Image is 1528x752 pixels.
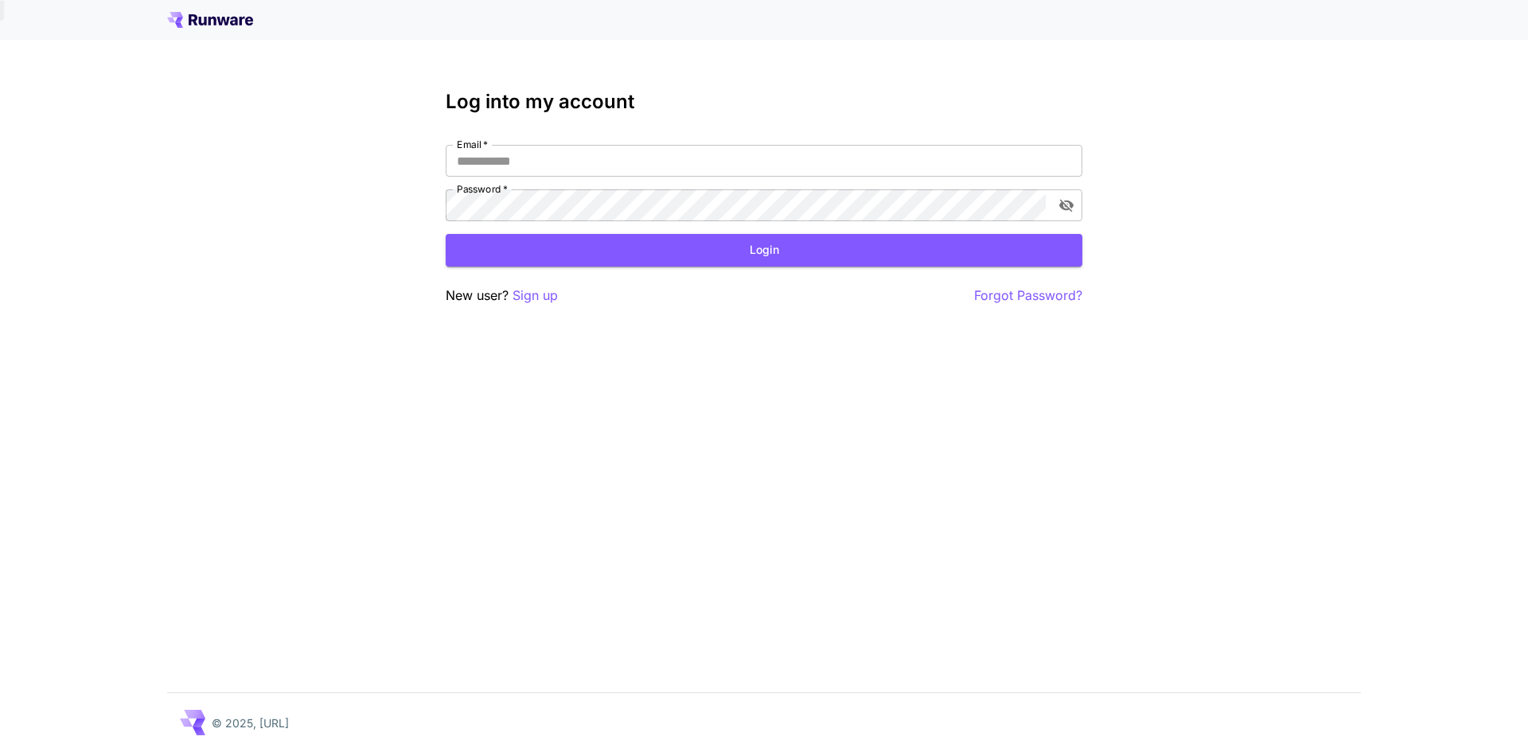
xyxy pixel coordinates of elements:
[457,182,508,196] label: Password
[513,286,558,306] button: Sign up
[446,286,558,306] p: New user?
[457,138,488,151] label: Email
[446,234,1082,267] button: Login
[446,91,1082,113] h3: Log into my account
[212,715,289,731] p: © 2025, [URL]
[974,286,1082,306] button: Forgot Password?
[1052,191,1081,220] button: toggle password visibility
